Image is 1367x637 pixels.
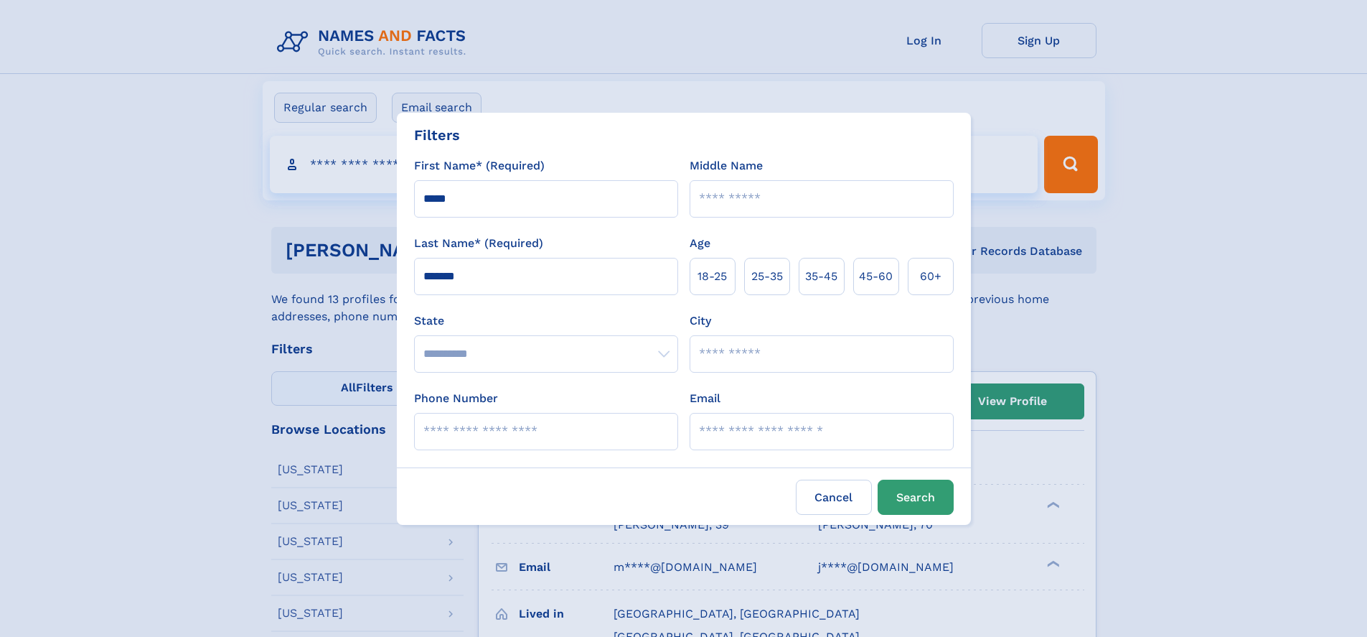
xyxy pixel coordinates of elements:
[690,312,711,330] label: City
[690,157,763,175] label: Middle Name
[751,268,783,285] span: 25‑35
[414,124,460,146] div: Filters
[796,480,872,515] label: Cancel
[414,235,543,252] label: Last Name* (Required)
[414,312,678,330] label: State
[859,268,893,285] span: 45‑60
[690,390,720,407] label: Email
[805,268,837,285] span: 35‑45
[414,390,498,407] label: Phone Number
[690,235,710,252] label: Age
[920,268,941,285] span: 60+
[878,480,954,515] button: Search
[697,268,727,285] span: 18‑25
[414,157,545,175] label: First Name* (Required)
